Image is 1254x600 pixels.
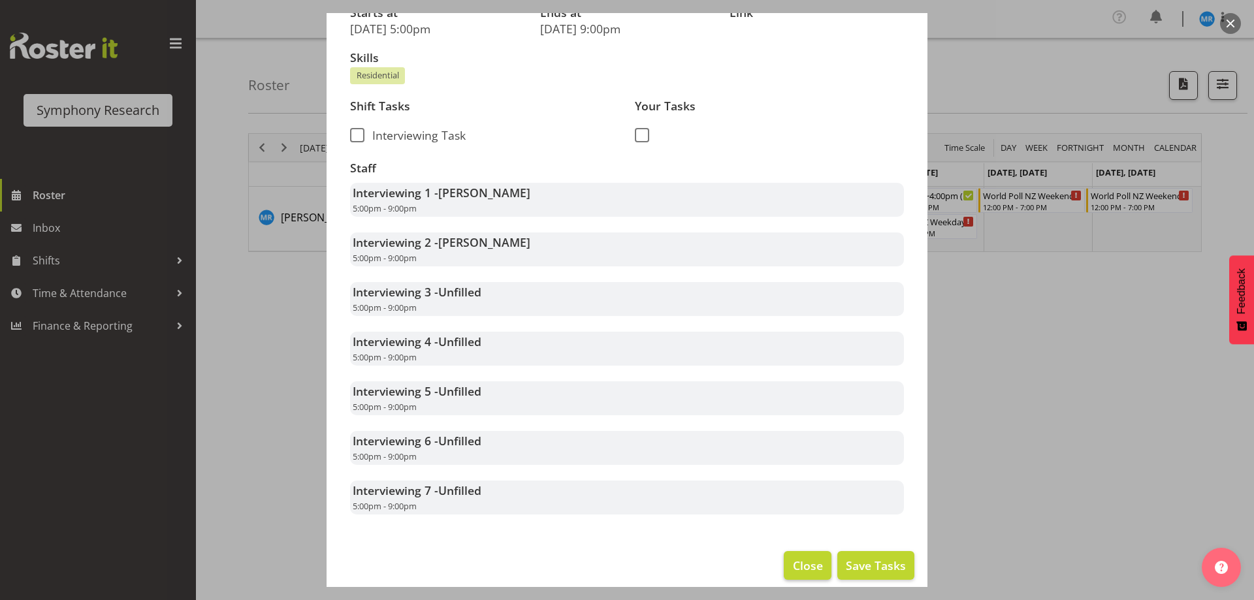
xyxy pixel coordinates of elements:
[353,252,417,264] span: 5:00pm - 9:00pm
[837,551,914,580] button: Save Tasks
[784,551,831,580] button: Close
[1229,255,1254,344] button: Feedback - Show survey
[350,100,619,113] h3: Shift Tasks
[540,7,715,20] h3: Ends at
[793,557,823,574] span: Close
[353,450,417,462] span: 5:00pm - 9:00pm
[353,185,530,200] strong: Interviewing 1 -
[353,234,530,250] strong: Interviewing 2 -
[730,7,904,20] h3: Link
[350,7,524,20] h3: Starts at
[438,185,530,200] span: [PERSON_NAME]
[353,383,481,399] strong: Interviewing 5 -
[353,284,481,300] strong: Interviewing 3 -
[350,22,524,36] p: [DATE] 5:00pm
[353,202,417,214] span: 5:00pm - 9:00pm
[1236,268,1247,314] span: Feedback
[438,383,481,399] span: Unfilled
[438,284,481,300] span: Unfilled
[353,482,481,498] strong: Interviewing 7 -
[1215,561,1228,574] img: help-xxl-2.png
[357,69,399,82] span: Residential
[353,433,481,449] strong: Interviewing 6 -
[364,128,466,142] span: Interviewing Task
[635,100,904,113] h3: Your Tasks
[353,500,417,512] span: 5:00pm - 9:00pm
[353,401,417,413] span: 5:00pm - 9:00pm
[353,334,481,349] strong: Interviewing 4 -
[438,334,481,349] span: Unfilled
[438,482,481,498] span: Unfilled
[438,433,481,449] span: Unfilled
[846,557,906,574] span: Save Tasks
[350,52,904,65] h3: Skills
[540,22,715,36] p: [DATE] 9:00pm
[353,351,417,363] span: 5:00pm - 9:00pm
[438,234,530,250] span: [PERSON_NAME]
[353,302,417,313] span: 5:00pm - 9:00pm
[350,162,904,175] h3: Staff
